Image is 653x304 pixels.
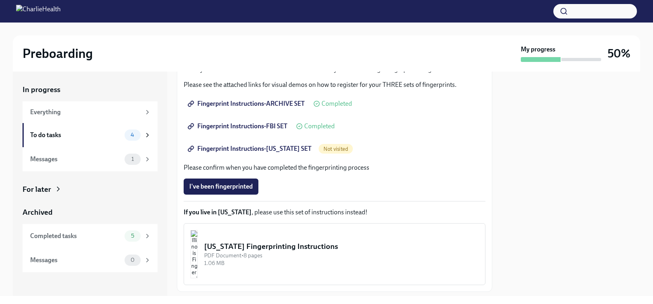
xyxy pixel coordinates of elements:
[23,45,93,62] h2: Preboarding
[521,45,555,54] strong: My progress
[184,80,485,89] p: Please see the attached links for visual demos on how to register for your THREE sets of fingerpr...
[184,208,485,217] p: , please use this set of instructions instead!
[189,145,311,153] span: Fingerprint Instructions-[US_STATE] SET
[204,241,479,252] div: [US_STATE] Fingerprinting Instructions
[23,147,158,171] a: Messages1
[23,184,158,195] a: For later
[30,155,121,164] div: Messages
[184,118,293,134] a: Fingerprint Instructions-FBI SET
[184,96,310,112] a: Fingerprint Instructions-ARCHIVE SET
[190,230,198,278] img: Illinois Fingerprinting Instructions
[204,259,479,267] div: 1.06 MB
[30,108,141,117] div: Everything
[126,233,139,239] span: 5
[321,101,352,107] span: Completed
[184,179,258,195] button: I've been fingerprinted
[184,163,485,172] p: Please confirm when you have completed the fingerprinting process
[23,184,51,195] div: For later
[189,100,305,108] span: Fingerprint Instructions-ARCHIVE SET
[126,132,139,138] span: 4
[23,84,158,95] a: In progress
[30,256,121,265] div: Messages
[23,224,158,248] a: Completed tasks5
[23,207,158,218] a: Archived
[608,46,630,61] h3: 50%
[184,208,252,216] strong: If you live in [US_STATE]
[189,122,287,130] span: Fingerprint Instructions-FBI SET
[189,183,253,191] span: I've been fingerprinted
[23,123,158,147] a: To do tasks4
[304,123,335,129] span: Completed
[30,131,121,140] div: To do tasks
[204,252,479,259] div: PDF Document • 8 pages
[30,232,121,240] div: Completed tasks
[184,223,485,285] button: [US_STATE] Fingerprinting InstructionsPDF Document•8 pages1.06 MB
[16,5,61,18] img: CharlieHealth
[126,257,139,263] span: 0
[184,141,317,157] a: Fingerprint Instructions-[US_STATE] SET
[23,248,158,272] a: Messages0
[319,146,353,152] span: Not visited
[23,101,158,123] a: Everything
[127,156,139,162] span: 1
